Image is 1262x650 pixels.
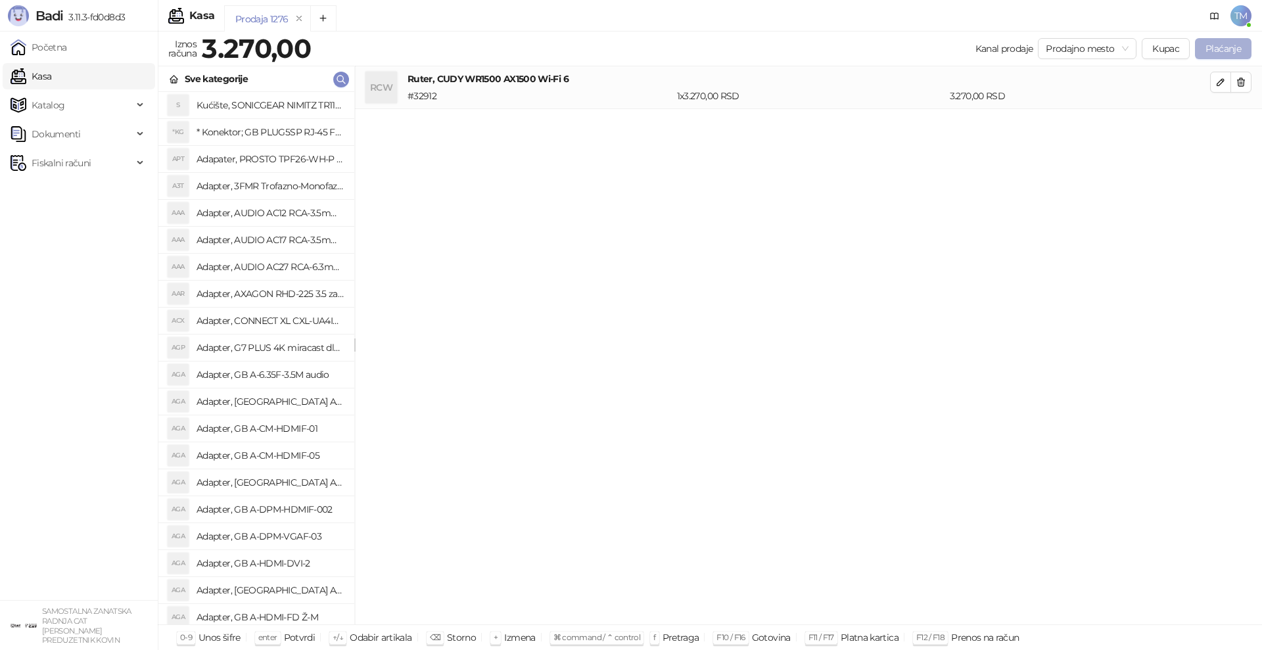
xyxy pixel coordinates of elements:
a: Kasa [11,63,51,89]
h4: Adapter, 3FMR Trofazno-Monofazni [197,175,344,197]
h4: Adapter, GB A-DPM-HDMIF-002 [197,499,344,520]
h4: Adapter, AXAGON RHD-225 3.5 za 2x2.5 [197,283,344,304]
h4: Adapater, PROSTO TPF26-WH-P razdelnik [197,149,344,170]
div: AGP [168,337,189,358]
h4: Adapter, GB A-CM-HDMIF-05 [197,445,344,466]
div: 3.270,00 RSD [947,89,1213,103]
h4: Adapter, GB A-DPM-VGAF-03 [197,526,344,547]
div: AAA [168,229,189,250]
h4: * Konektor; GB PLUG5SP RJ-45 FTP Kat.5 [197,122,344,143]
a: Dokumentacija [1204,5,1225,26]
div: APT [168,149,189,170]
span: 3.11.3-fd0d8d3 [63,11,125,23]
span: ⌫ [430,632,440,642]
div: Odabir artikala [350,629,411,646]
h4: Adapter, [GEOGRAPHIC_DATA] A-AC-UKEU-001 UK na EU 7.5A [197,391,344,412]
div: Prodaja 1276 [235,12,288,26]
div: # 32912 [405,89,674,103]
div: AGA [168,553,189,574]
small: SAMOSTALNA ZANATSKA RADNJA CAT [PERSON_NAME] PREDUZETNIK KOVIN [42,607,131,645]
span: F10 / F16 [716,632,745,642]
div: Gotovina [752,629,791,646]
span: 0-9 [180,632,192,642]
h4: Adapter, GB A-HDMI-FD Ž-M [197,607,344,628]
div: AAA [168,202,189,223]
div: 1 x 3.270,00 RSD [674,89,947,103]
div: AGA [168,499,189,520]
h4: Adapter, AUDIO AC12 RCA-3.5mm mono [197,202,344,223]
div: AGA [168,364,189,385]
h4: Adapter, AUDIO AC27 RCA-6.3mm stereo [197,256,344,277]
h4: Adapter, GB A-HDMI-DVI-2 [197,553,344,574]
span: F12 / F18 [916,632,945,642]
div: grid [158,92,354,624]
span: enter [258,632,277,642]
span: Katalog [32,92,65,118]
div: Pretraga [663,629,699,646]
a: Početna [11,34,67,60]
button: Add tab [310,5,337,32]
div: Unos šifre [199,629,241,646]
div: ACX [168,310,189,331]
div: AGA [168,418,189,439]
button: Kupac [1142,38,1190,59]
button: Plaćanje [1195,38,1251,59]
span: Fiskalni računi [32,150,91,176]
span: Prodajno mesto [1046,39,1129,58]
span: ⌘ command / ⌃ control [553,632,641,642]
div: AGA [168,580,189,601]
div: Kanal prodaje [975,41,1033,56]
span: + [494,632,498,642]
h4: Kućište, SONICGEAR NIMITZ TR1100 belo BEZ napajanja [197,95,344,116]
div: A3T [168,175,189,197]
span: ↑/↓ [333,632,343,642]
h4: Adapter, GB A-6.35F-3.5M audio [197,364,344,385]
img: Logo [8,5,29,26]
span: F11 / F17 [808,632,834,642]
h4: Adapter, AUDIO AC17 RCA-3.5mm stereo [197,229,344,250]
strong: 3.270,00 [202,32,311,64]
div: Iznos računa [166,35,199,62]
div: AGA [168,526,189,547]
div: AGA [168,607,189,628]
span: Dokumenti [32,121,80,147]
button: remove [291,13,308,24]
div: Platna kartica [841,629,899,646]
div: AAA [168,256,189,277]
div: RCW [365,72,397,103]
div: AAR [168,283,189,304]
div: Kasa [189,11,214,21]
div: AGA [168,472,189,493]
div: AGA [168,445,189,466]
div: Prenos na račun [951,629,1019,646]
span: f [653,632,655,642]
div: Potvrdi [284,629,315,646]
div: Izmena [504,629,535,646]
h4: Adapter, G7 PLUS 4K miracast dlna airplay za TV [197,337,344,358]
span: TM [1230,5,1251,26]
h4: Ruter, CUDY WR1500 AX1500 Wi-Fi 6 [408,72,1210,86]
img: 64x64-companyLogo-ae27db6e-dfce-48a1-b68e-83471bd1bffd.png [11,613,37,639]
span: Badi [35,8,63,24]
h4: Adapter, CONNECT XL CXL-UA4IN1 putni univerzalni [197,310,344,331]
h4: Adapter, [GEOGRAPHIC_DATA] A-HDMI-FC Ž-M [197,580,344,601]
div: Sve kategorije [185,72,248,86]
div: Storno [447,629,476,646]
div: S [168,95,189,116]
h4: Adapter, [GEOGRAPHIC_DATA] A-CMU3-LAN-05 hub [197,472,344,493]
h4: Adapter, GB A-CM-HDMIF-01 [197,418,344,439]
div: AGA [168,391,189,412]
